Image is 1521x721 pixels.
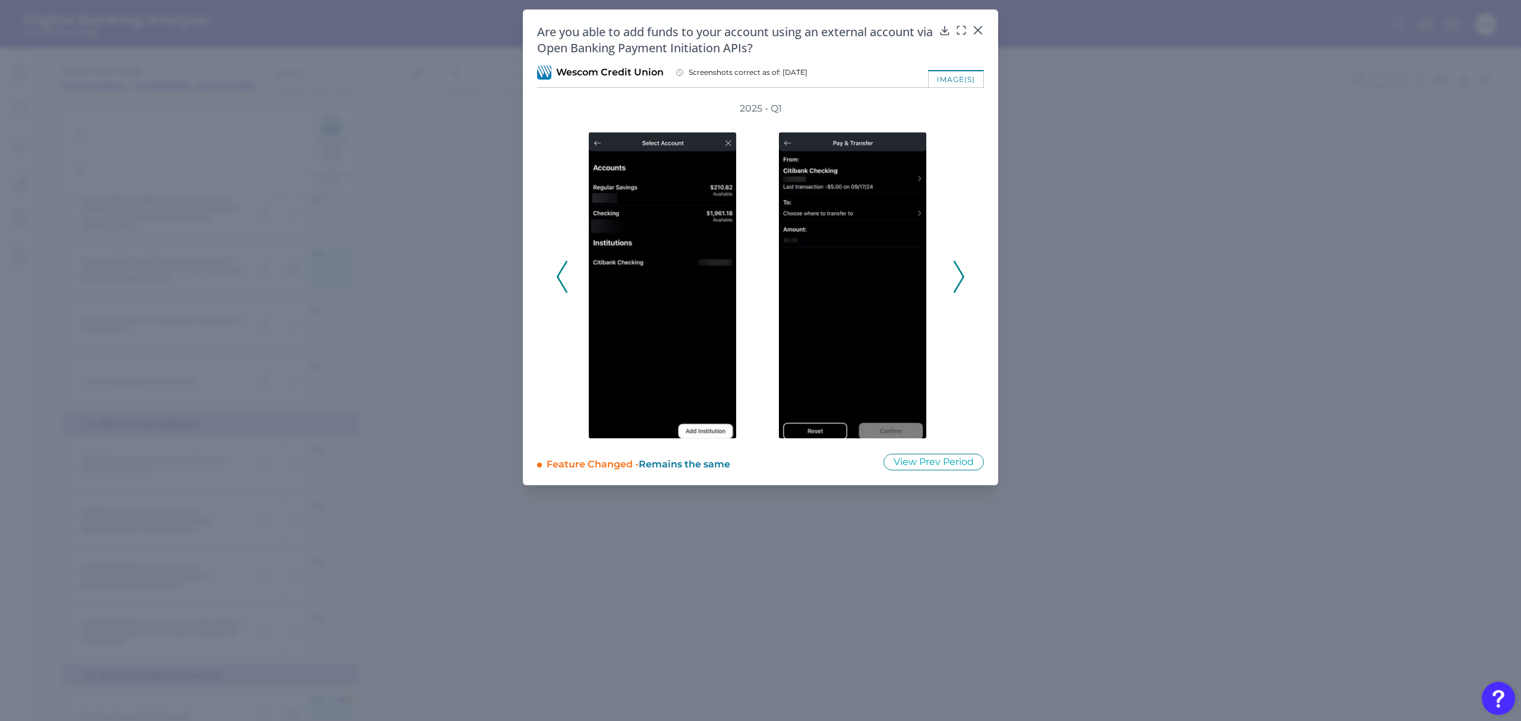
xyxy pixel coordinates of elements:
span: Screenshots correct as of: [DATE] [689,68,807,77]
button: View Prev Period [883,454,984,470]
button: Open Resource Center [1482,682,1515,715]
span: Wescom Credit Union [556,66,664,79]
div: image(s) [928,70,984,87]
h3: 2025 - Q1 [740,102,782,115]
img: 927-14-Wescom-RC-USMobile-Q1-2025.png [588,132,737,439]
div: Feature Changed - [547,453,867,471]
img: 927-12-Wescom-RC-USMobile-Q1-2025.png [778,132,927,439]
h2: Are you able to add funds to your account using an external account via Open Banking Payment Init... [537,24,934,56]
img: Wescom Credit Union [537,65,551,80]
span: Remains the same [639,458,730,470]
